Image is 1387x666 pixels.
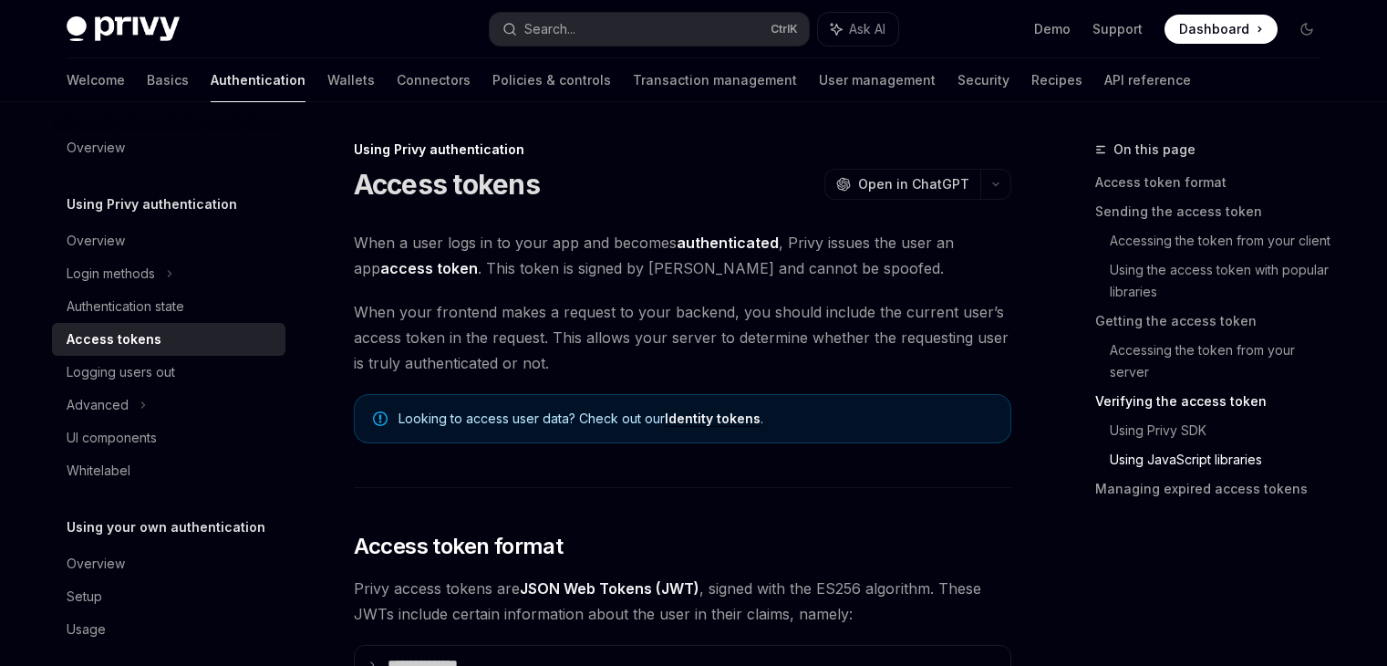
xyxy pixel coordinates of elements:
a: Security [957,58,1009,102]
h5: Using your own authentication [67,516,265,538]
span: Access token format [354,532,564,561]
a: API reference [1104,58,1191,102]
div: Usage [67,619,106,640]
a: Setup [52,580,285,613]
a: User management [819,58,936,102]
span: Privy access tokens are , signed with the ES256 algorithm. These JWTs include certain information... [354,576,1011,627]
a: Authentication state [52,290,285,323]
div: Search... [524,18,575,40]
h5: Using Privy authentication [67,193,237,215]
a: Usage [52,613,285,646]
button: Toggle dark mode [1292,15,1321,44]
strong: authenticated [677,234,779,252]
div: Whitelabel [67,460,130,482]
img: dark logo [67,16,180,42]
a: Connectors [397,58,471,102]
a: Accessing the token from your server [1110,336,1336,387]
button: Search...CtrlK [490,13,809,46]
strong: access token [380,259,478,277]
a: Using the access token with popular libraries [1110,255,1336,307]
a: Access tokens [52,323,285,356]
div: UI components [67,427,157,449]
span: Dashboard [1179,20,1249,38]
a: Basics [147,58,189,102]
a: Verifying the access token [1095,387,1336,416]
a: Sending the access token [1095,197,1336,226]
a: Identity tokens [665,411,761,427]
span: When your frontend makes a request to your backend, you should include the current user’s access ... [354,299,1011,376]
div: Advanced [67,394,129,416]
button: Ask AI [818,13,898,46]
a: Dashboard [1164,15,1278,44]
a: UI components [52,421,285,454]
a: Accessing the token from your client [1110,226,1336,255]
button: Open in ChatGPT [824,169,980,200]
a: Wallets [327,58,375,102]
h1: Access tokens [354,168,540,201]
span: When a user logs in to your app and becomes , Privy issues the user an app . This token is signed... [354,230,1011,281]
div: Overview [67,137,125,159]
span: Looking to access user data? Check out our . [399,410,992,428]
span: On this page [1113,139,1196,161]
div: Access tokens [67,328,161,350]
svg: Note [373,411,388,426]
div: Setup [67,586,102,608]
div: Overview [67,230,125,252]
a: Managing expired access tokens [1095,474,1336,504]
a: Demo [1034,20,1071,38]
div: Using Privy authentication [354,140,1011,159]
a: Using JavaScript libraries [1110,445,1336,474]
a: Access token format [1095,168,1336,197]
a: Authentication [211,58,305,102]
a: Overview [52,131,285,164]
span: Ask AI [849,20,885,38]
div: Logging users out [67,361,175,383]
a: JSON Web Tokens (JWT) [520,579,699,598]
a: Getting the access token [1095,307,1336,336]
a: Recipes [1031,58,1082,102]
div: Overview [67,553,125,575]
a: Overview [52,224,285,257]
span: Ctrl K [771,22,798,36]
span: Open in ChatGPT [858,175,969,193]
a: Welcome [67,58,125,102]
div: Authentication state [67,296,184,317]
div: Login methods [67,263,155,285]
a: Policies & controls [492,58,611,102]
a: Whitelabel [52,454,285,487]
a: Logging users out [52,356,285,389]
a: Overview [52,547,285,580]
a: Transaction management [633,58,797,102]
a: Using Privy SDK [1110,416,1336,445]
a: Support [1092,20,1143,38]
